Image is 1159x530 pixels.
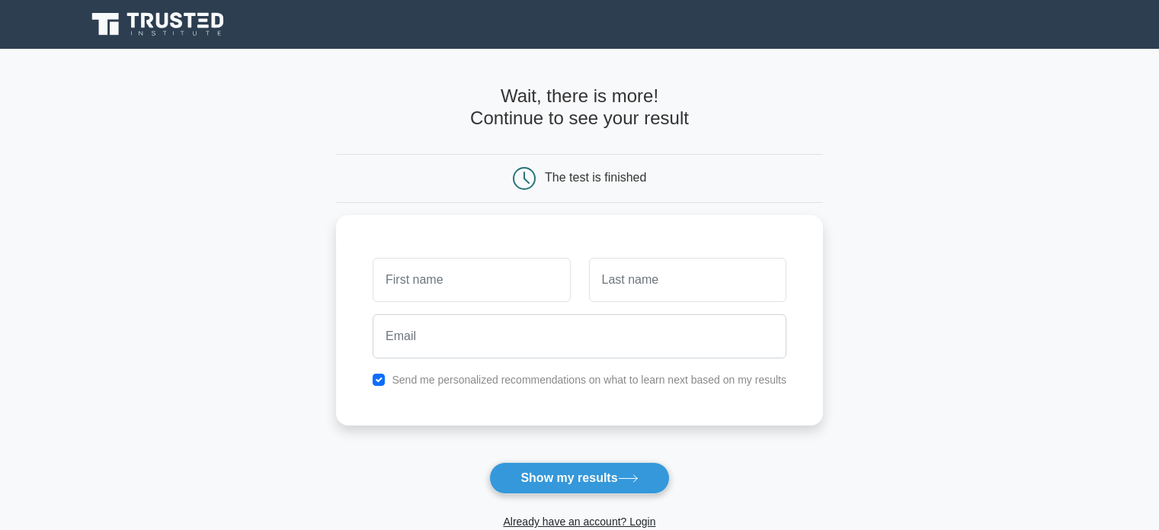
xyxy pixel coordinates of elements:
input: Email [373,314,786,358]
div: The test is finished [545,171,646,184]
input: First name [373,258,570,302]
input: Last name [589,258,786,302]
label: Send me personalized recommendations on what to learn next based on my results [392,374,786,386]
button: Show my results [489,462,669,494]
h4: Wait, there is more! Continue to see your result [336,85,823,130]
a: Already have an account? Login [503,516,655,528]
